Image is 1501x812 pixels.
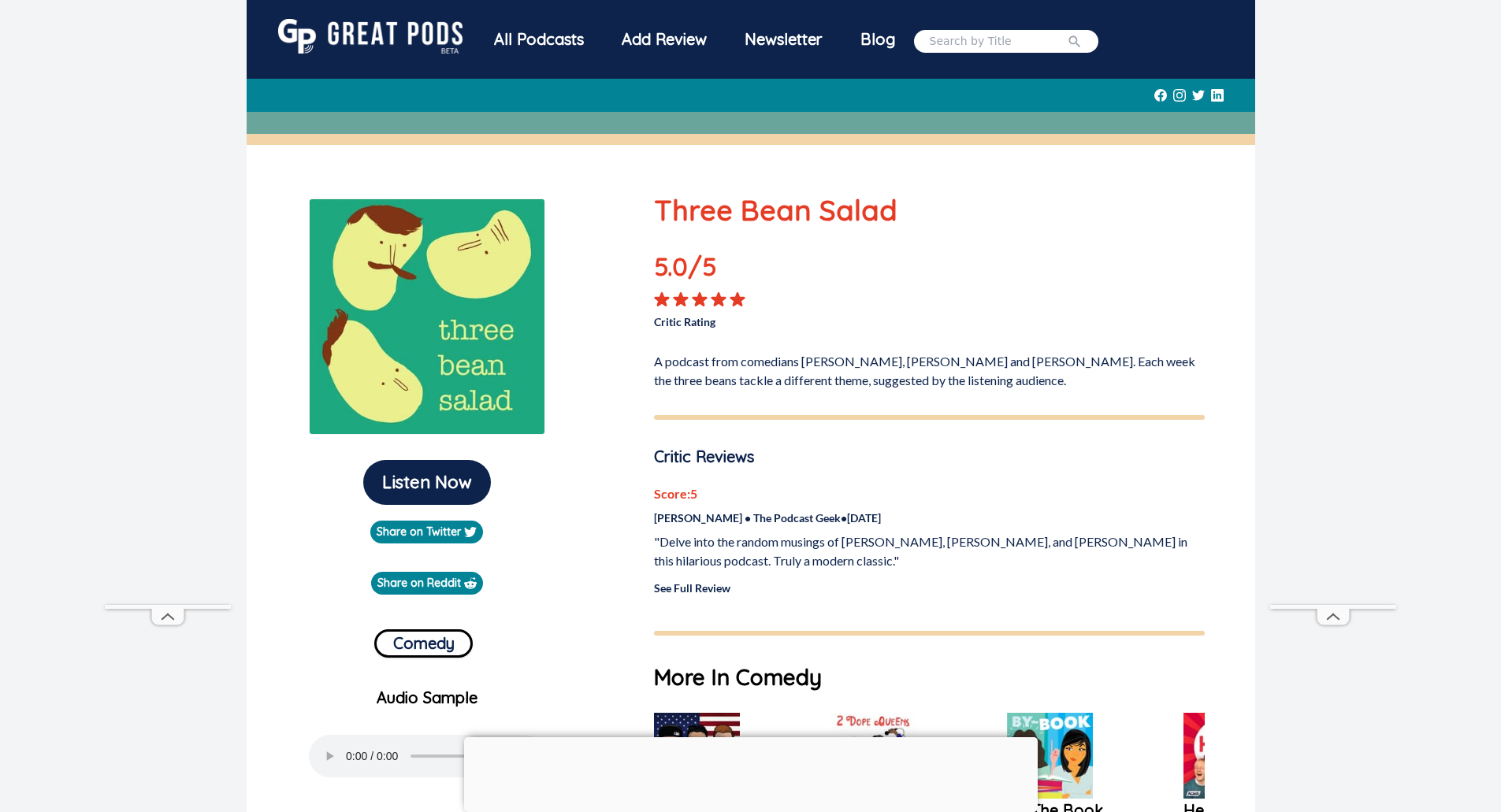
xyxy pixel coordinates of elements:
[842,19,914,60] a: Blog
[603,19,726,60] a: Add Review
[309,735,545,777] audio: Your browser does not support the audio element
[654,581,730,595] a: See Full Review
[309,198,545,435] img: Three Bean Salad
[1007,713,1093,799] img: By The Book
[464,737,1038,808] iframe: Advertisement
[654,346,1205,390] p: A podcast from comedians [PERSON_NAME], [PERSON_NAME] and [PERSON_NAME]. Each week the three bean...
[374,629,473,658] button: Comedy
[259,686,596,710] p: Audio Sample
[363,460,491,505] button: Listen Now
[278,19,463,54] img: GreatPods
[654,510,1205,526] p: [PERSON_NAME] • The Podcast Geek • [DATE]
[726,19,842,60] div: Newsletter
[654,247,764,291] p: 5.0 /5
[930,33,1067,50] input: Search by Title
[475,19,603,60] div: All Podcasts
[105,132,231,605] iframe: Advertisement
[654,661,1205,694] h1: More In Comedy
[654,445,1205,469] p: Critic Reviews
[654,713,740,799] img: Drinkin' Bros Podcast
[371,572,483,595] a: Share on Reddit
[654,484,1205,503] p: Score: 5
[654,532,1205,570] p: "Delve into the random musings of [PERSON_NAME], [PERSON_NAME], and [PERSON_NAME] in this hilario...
[726,19,842,64] a: Newsletter
[370,521,483,543] a: Share on Twitter
[1183,713,1269,799] img: Help I Sexted My Boss
[654,189,1205,232] p: Three Bean Salad
[1270,132,1396,605] iframe: Advertisement
[374,623,473,658] a: Comedy
[475,19,603,64] a: All Podcasts
[654,307,929,330] p: Critic Rating
[830,713,916,799] img: 2 Dope Queens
